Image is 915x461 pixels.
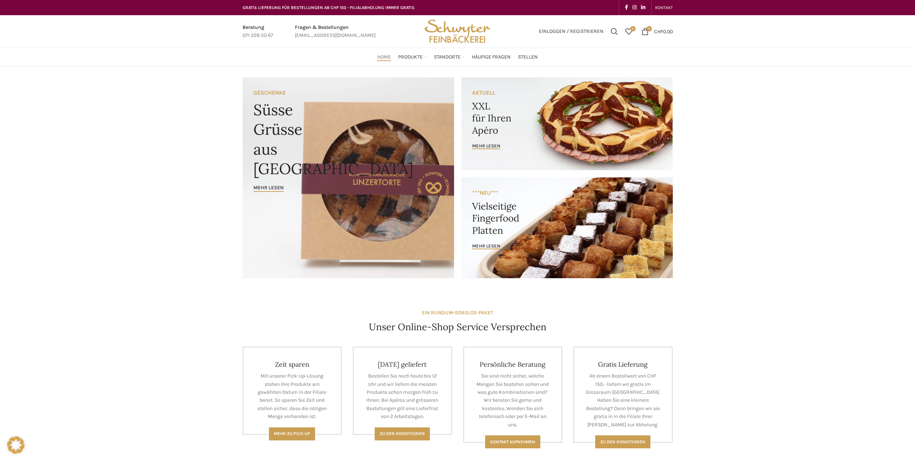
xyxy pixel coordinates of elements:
span: Home [377,54,391,61]
a: Häufige Fragen [472,50,511,64]
p: Bestellen Sie noch heute bis 12 Uhr und wir liefern die meisten Produkte schon morgen früh zu Ihn... [365,372,440,421]
div: Main navigation [239,50,676,64]
h4: Zeit sparen [254,360,330,369]
a: 0 CHF0.00 [638,24,676,39]
span: 0 [646,26,652,31]
p: Ab einem Bestellwert von CHF 150.- liefern wir gratis im Grossraum [GEOGRAPHIC_DATA]. Haben Sie e... [585,372,661,429]
a: Banner link [243,77,454,278]
a: Einloggen / Registrieren [535,24,607,39]
span: Kontakt aufnehmen [490,439,535,444]
a: Linkedin social link [639,3,648,13]
a: Facebook social link [623,3,630,13]
a: Site logo [422,28,493,34]
h4: Unser Online-Shop Service Versprechen [369,320,546,333]
a: Zu den Konditionen [375,427,430,440]
a: Infobox link [243,23,273,40]
a: Infobox link [295,23,376,40]
a: Stellen [518,50,538,64]
a: Mehr zu Pick-Up [269,427,315,440]
span: Produkte [398,54,423,61]
a: Suchen [607,24,622,39]
a: Home [377,50,391,64]
span: Zu den Konditionen [380,431,425,436]
a: 0 [622,24,636,39]
h4: Persönliche Beratung [475,360,551,369]
div: Secondary navigation [652,0,676,15]
img: Bäckerei Schwyter [422,15,493,48]
span: Standorte [434,54,461,61]
strong: EIN RUNDUM-SORGLOS-PAKET [422,310,493,316]
span: Häufige Fragen [472,54,511,61]
span: Stellen [518,54,538,61]
p: Mit unserer Pick-Up-Lösung stehen Ihre Produkte am gewählten Datum in der Filiale bereit. So spar... [254,372,330,421]
a: Banner link [461,77,673,170]
span: Einloggen / Registrieren [539,29,604,34]
a: KONTAKT [655,0,673,15]
span: GRATIS LIEFERUNG FÜR BESTELLUNGEN AB CHF 150 - FILIALABHOLUNG IMMER GRATIS [243,5,415,10]
a: Zu den konditionen [595,435,650,448]
span: CHF [654,28,663,34]
span: 0 [630,26,636,31]
a: Banner link [461,177,673,278]
span: Zu den konditionen [600,439,645,444]
a: Kontakt aufnehmen [485,435,540,448]
a: Standorte [434,50,465,64]
bdi: 0.00 [654,28,673,34]
a: Instagram social link [630,3,639,13]
p: Sie sind nicht sicher, welche Mengen Sie bestellen sollen und was gute Kombinationen sind? Wir be... [475,372,551,429]
div: Meine Wunschliste [622,24,636,39]
a: Produkte [398,50,427,64]
h4: [DATE] geliefert [365,360,440,369]
span: KONTAKT [655,5,673,10]
span: Mehr zu Pick-Up [274,431,310,436]
h4: Gratis Lieferung [585,360,661,369]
